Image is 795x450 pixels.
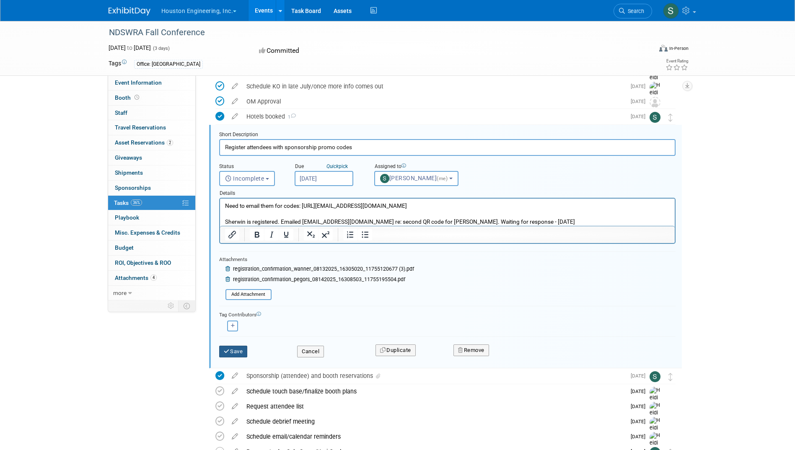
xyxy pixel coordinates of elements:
img: Shawn Mistelski [663,3,679,19]
span: [DATE] [631,403,650,409]
span: [DATE] [631,388,650,394]
a: Search [614,4,652,18]
img: Unassigned [650,97,660,108]
span: Giveaways [115,154,142,161]
span: registration_confirmation_pegors_08142025_16308503_11755195504.pdf [233,277,405,282]
span: [DATE] [DATE] [109,44,151,51]
div: Status [219,163,282,171]
img: Heidi Joarnt [650,402,662,432]
span: Booth not reserved yet [133,94,141,101]
a: Budget [108,241,195,255]
div: Event Format [603,44,689,56]
a: Giveaways [108,150,195,165]
a: edit [228,403,242,410]
a: Travel Reservations [108,120,195,135]
a: edit [228,372,242,380]
div: Sponsorship (attendee) and booth reservations [242,369,626,383]
div: Assigned to [374,163,479,171]
td: Toggle Event Tabs [178,300,195,311]
button: Underline [279,229,293,241]
span: Playbook [115,214,139,221]
a: Booth [108,91,195,105]
span: 36% [131,199,142,206]
img: Heidi Joarnt [650,82,662,111]
span: to [126,44,134,51]
td: Personalize Event Tab Strip [164,300,179,311]
span: Asset Reservations [115,139,173,146]
input: Due Date [295,171,353,186]
a: edit [228,83,242,90]
div: Schedule touch base/finalize booth plans [242,384,626,398]
button: Remove [453,344,489,356]
a: edit [228,113,242,120]
div: Committed [256,44,442,58]
div: Tag Contributors [219,310,676,318]
div: Schedule email/calendar reminders [242,429,626,444]
span: Booth [115,94,141,101]
a: edit [228,418,242,425]
div: In-Person [669,45,689,52]
i: Quick [326,163,339,169]
img: Shawn Mistelski [650,112,660,123]
span: Travel Reservations [115,124,166,131]
img: ExhibitDay [109,7,150,16]
a: Misc. Expenses & Credits [108,225,195,240]
img: Shawn Mistelski [650,371,660,382]
a: Staff [108,106,195,120]
span: Misc. Expenses & Credits [115,229,180,236]
button: Duplicate [375,344,416,356]
button: Save [219,346,248,357]
span: [DATE] [631,98,650,104]
span: [DATE] [631,114,650,119]
button: Incomplete [219,171,275,186]
button: [PERSON_NAME](me) [374,171,458,186]
span: registration_confirmation_wanner_08132025_16305020_11755120677 (3).pdf [233,266,414,272]
span: Shipments [115,169,143,176]
span: (3 days) [152,46,170,51]
td: Tags [109,59,127,69]
div: Attachments [219,256,414,263]
div: Request attendee list [242,399,626,414]
div: Hotels booked [242,109,626,124]
a: Playbook [108,210,195,225]
button: Italic [264,229,279,241]
div: Due [295,163,362,171]
a: ROI, Objectives & ROO [108,256,195,270]
button: Bullet list [358,229,372,241]
span: 2 [167,140,173,146]
div: OM Approval [242,94,626,109]
a: Asset Reservations2 [108,135,195,150]
a: Sponsorships [108,181,195,195]
span: [DATE] [631,419,650,424]
span: Incomplete [225,175,264,182]
a: more [108,286,195,300]
a: Quickpick [325,163,350,170]
div: Event Rating [666,59,688,63]
a: Tasks36% [108,196,195,210]
span: more [113,290,127,296]
iframe: Rich Text Area [220,199,675,226]
span: ROI, Objectives & ROO [115,259,171,266]
span: Tasks [114,199,142,206]
span: [DATE] [631,373,650,379]
div: Office: [GEOGRAPHIC_DATA] [134,60,203,69]
span: [DATE] [631,434,650,440]
button: Superscript [319,229,333,241]
i: Move task [668,114,673,122]
span: Event Information [115,79,162,86]
div: Schedule debrief meeting [242,414,626,429]
a: Shipments [108,166,195,180]
span: 4 [150,274,157,281]
button: Bold [250,229,264,241]
span: 1 [285,114,296,120]
span: Attachments [115,274,157,281]
div: Details [219,186,676,198]
div: Schedule KO in late July/once more info comes out [242,79,626,93]
button: Insert/edit link [225,229,239,241]
span: Staff [115,109,127,116]
div: Short Description [219,131,676,139]
button: Subscript [304,229,318,241]
a: edit [228,388,242,395]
